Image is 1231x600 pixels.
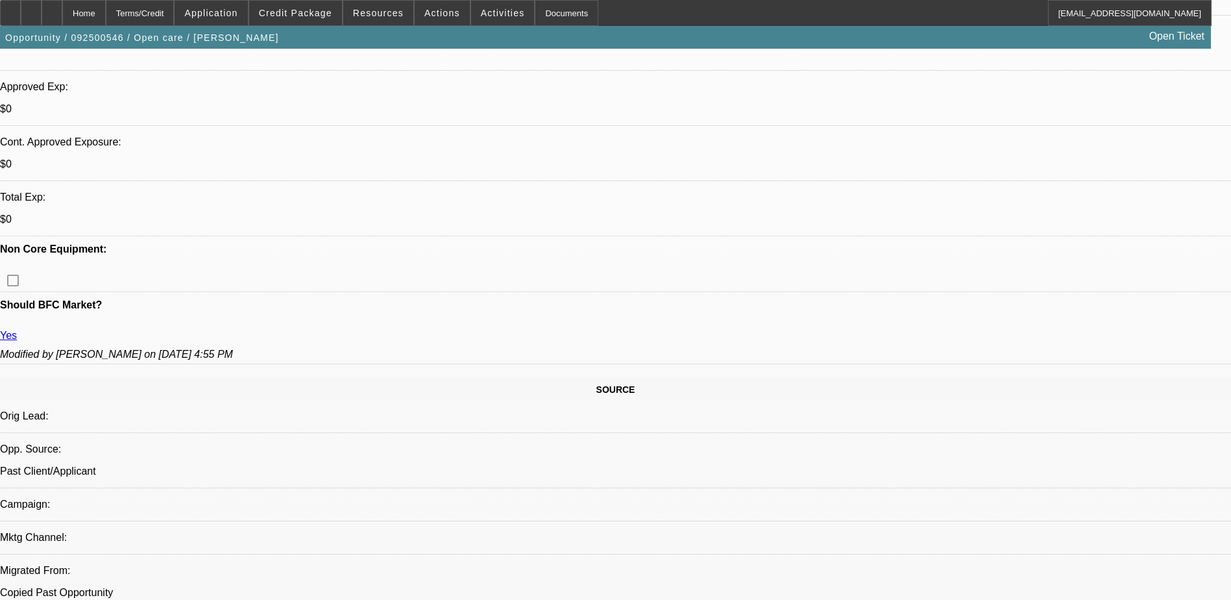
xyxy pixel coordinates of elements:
[596,384,635,395] span: SOURCE
[1144,25,1210,47] a: Open Ticket
[424,8,460,18] span: Actions
[415,1,470,25] button: Actions
[353,8,404,18] span: Resources
[481,8,525,18] span: Activities
[343,1,413,25] button: Resources
[175,1,247,25] button: Application
[259,8,332,18] span: Credit Package
[471,1,535,25] button: Activities
[5,32,279,43] span: Opportunity / 092500546 / Open care / [PERSON_NAME]
[249,1,342,25] button: Credit Package
[184,8,238,18] span: Application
